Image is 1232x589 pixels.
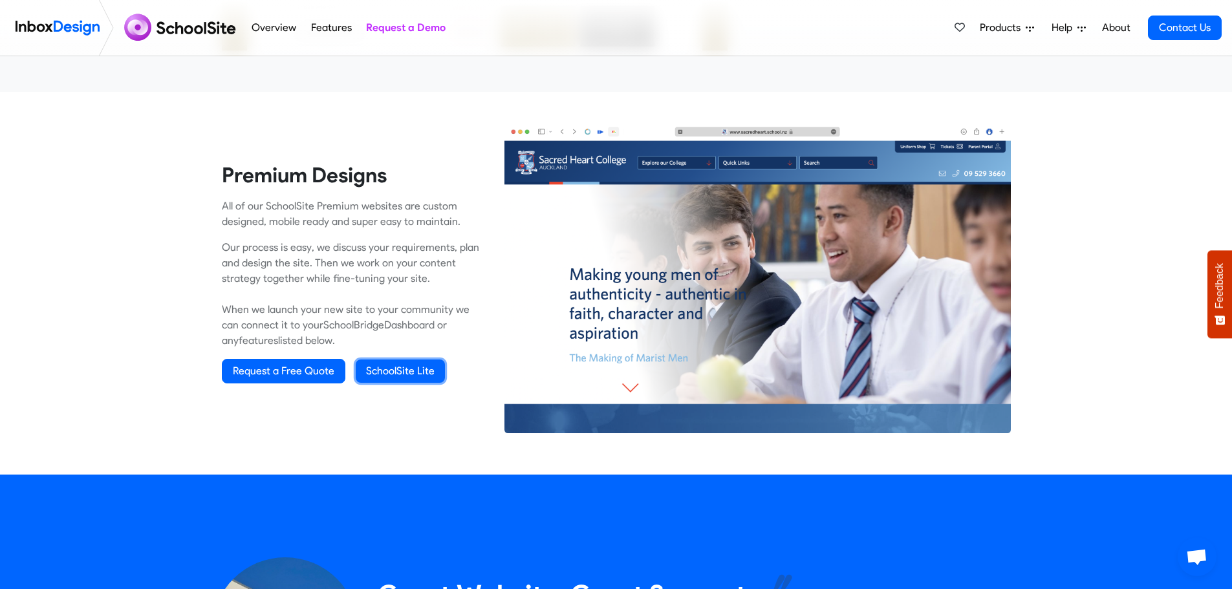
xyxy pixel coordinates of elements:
[239,334,278,347] a: features
[119,12,244,43] img: schoolsite logo
[1098,15,1134,41] a: About
[980,20,1026,36] span: Products
[1214,263,1226,308] span: Feedback
[222,240,486,348] p: Our process is easy, we discuss your requirements, plan and design the site. Then we work on your...
[356,359,445,383] a: SchoolSite Lite
[362,15,449,41] a: Request a Demo
[1207,250,1232,338] button: Feedback - Show survey
[323,319,384,331] a: SchoolBridge
[975,15,1039,41] a: Products
[222,198,486,230] p: All of our SchoolSite Premium websites are custom designed, mobile ready and super easy to maintain.
[1046,15,1091,41] a: Help
[1178,537,1216,576] a: Open chat
[222,162,486,188] heading: Premium Designs
[504,123,1011,434] img: 2022_01_17_sacred-heart-auckland.png
[222,359,345,383] a: Request a Free Quote
[248,15,300,41] a: Overview
[1148,16,1222,40] a: Contact Us
[307,15,355,41] a: Features
[1052,20,1077,36] span: Help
